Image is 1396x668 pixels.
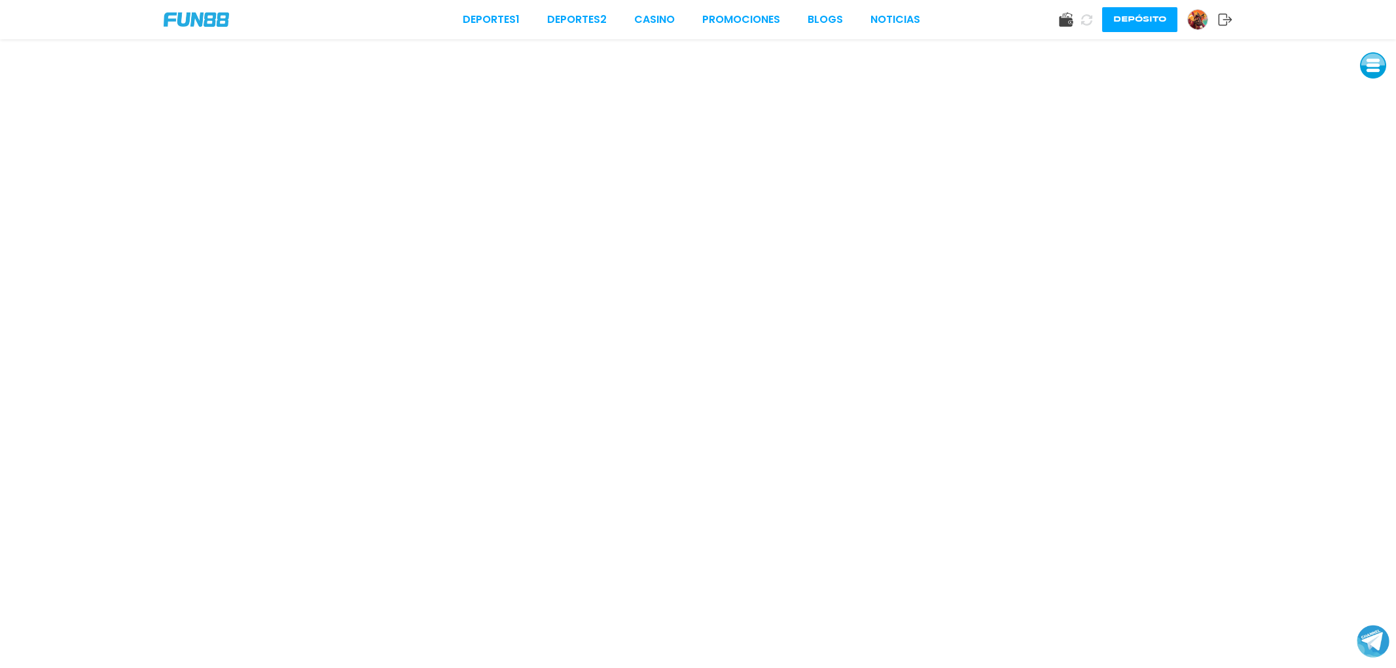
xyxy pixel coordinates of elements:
a: NOTICIAS [870,12,920,27]
button: Depósito [1102,7,1177,32]
a: Deportes2 [547,12,607,27]
a: Promociones [702,12,780,27]
a: CASINO [634,12,675,27]
a: BLOGS [808,12,843,27]
a: Deportes1 [463,12,520,27]
a: Avatar [1187,9,1218,30]
img: Avatar [1188,10,1208,29]
img: Company Logo [164,12,229,27]
button: Join telegram channel [1357,624,1389,658]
